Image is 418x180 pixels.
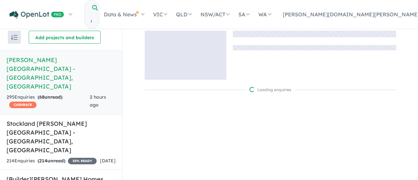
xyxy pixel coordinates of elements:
div: Loading enquiries [249,87,291,93]
a: Data & News [99,3,149,26]
span: 35 % READY [68,158,97,164]
a: WA [254,3,275,26]
a: NSW/ACT [196,3,234,26]
strong: ( unread) [38,94,62,100]
img: sort.svg [11,35,18,40]
span: 214 [39,158,47,164]
div: 214 Enquir ies [7,157,97,165]
a: QLD [171,3,196,26]
span: CASHBACK [9,102,37,108]
a: VIC [149,3,171,26]
span: 68 [39,94,44,100]
a: SA [234,3,254,26]
input: Try estate name, suburb, builder or developer [85,14,98,28]
h5: Stockland [PERSON_NAME][GEOGRAPHIC_DATA] - [GEOGRAPHIC_DATA] , [GEOGRAPHIC_DATA] [7,119,116,155]
strong: ( unread) [38,158,65,164]
h5: [PERSON_NAME][GEOGRAPHIC_DATA] - [GEOGRAPHIC_DATA] , [GEOGRAPHIC_DATA] [7,56,116,91]
span: 2 hours ago [90,94,106,108]
span: [DATE] [100,158,116,164]
div: 295 Enquir ies [7,93,90,109]
img: Openlot PRO Logo White [9,11,64,19]
button: Add projects and builders [29,31,101,44]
